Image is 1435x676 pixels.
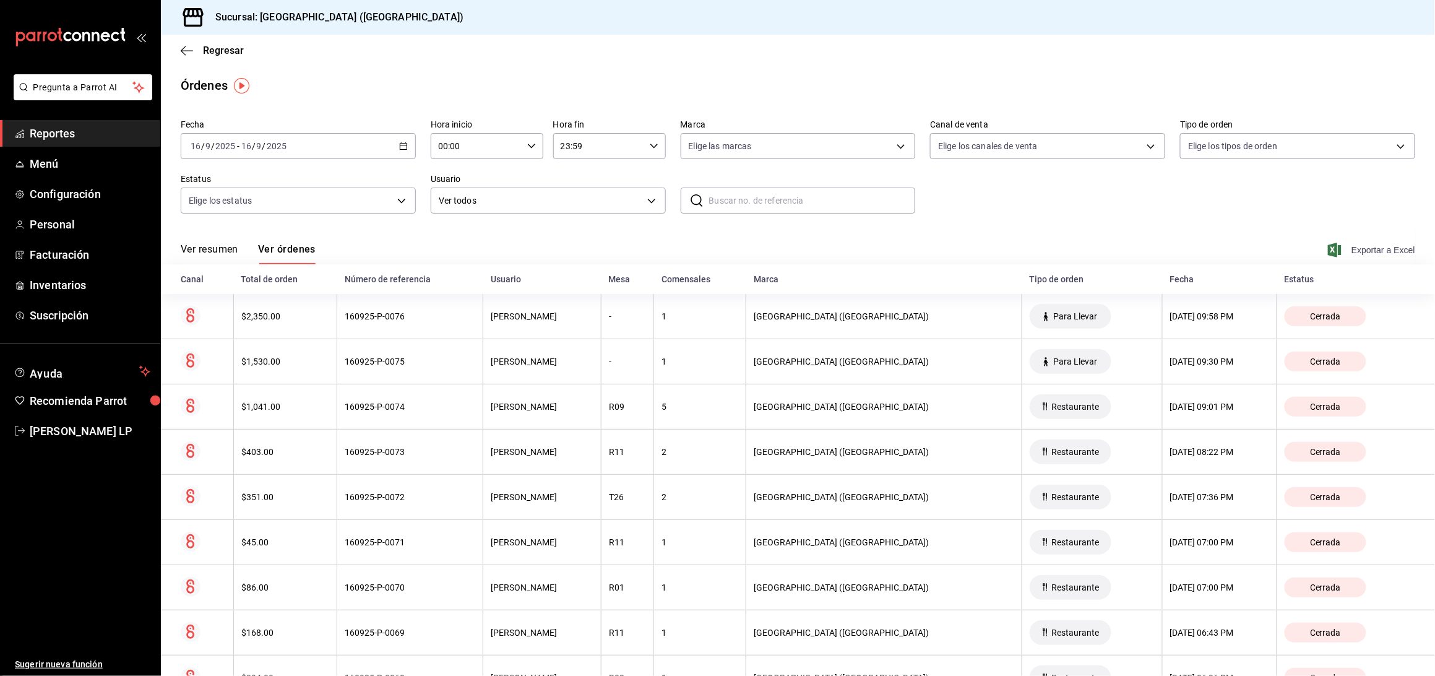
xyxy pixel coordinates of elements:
span: [PERSON_NAME] LP [30,423,150,440]
label: Tipo de orden [1180,121,1415,129]
div: Mesa [609,274,647,284]
span: Restaurante [1046,628,1104,638]
h3: Sucursal: [GEOGRAPHIC_DATA] ([GEOGRAPHIC_DATA]) [205,10,463,25]
div: Número de referencia [345,274,476,284]
span: Cerrada [1305,311,1346,321]
div: [DATE] 09:58 PM [1170,311,1269,321]
div: Usuario [491,274,594,284]
span: Facturación [30,246,150,263]
span: Personal [30,216,150,233]
span: Elige los tipos de orden [1188,140,1277,152]
div: R01 [609,583,646,592]
span: Reportes [30,125,150,142]
div: [GEOGRAPHIC_DATA] ([GEOGRAPHIC_DATA]) [754,628,1014,638]
div: 2 [661,447,738,457]
div: R09 [609,402,646,412]
span: Cerrada [1305,402,1346,412]
div: [PERSON_NAME] [491,357,593,366]
input: -- [241,141,252,151]
input: -- [256,141,262,151]
div: [DATE] 08:22 PM [1170,447,1269,457]
span: Ver todos [439,194,643,207]
div: $1,041.00 [241,402,330,412]
span: Cerrada [1305,628,1346,638]
div: 2 [661,492,738,502]
div: Comensales [661,274,739,284]
div: - [609,311,646,321]
div: $2,350.00 [241,311,330,321]
span: Restaurante [1046,492,1104,502]
div: Fecha [1170,274,1270,284]
span: Elige los canales de venta [938,140,1037,152]
div: - [609,357,646,366]
div: [PERSON_NAME] [491,402,593,412]
div: [PERSON_NAME] [491,447,593,457]
span: / [211,141,215,151]
button: open_drawer_menu [136,32,146,42]
button: Regresar [181,45,244,56]
div: [DATE] 09:30 PM [1170,357,1269,366]
label: Hora inicio [431,121,543,129]
div: [GEOGRAPHIC_DATA] ([GEOGRAPHIC_DATA]) [754,583,1014,592]
div: [DATE] 07:36 PM [1170,492,1269,502]
div: $1,530.00 [241,357,330,366]
div: 160925-P-0070 [345,583,475,592]
button: Ver órdenes [258,243,316,264]
span: Cerrada [1305,583,1346,592]
div: [PERSON_NAME] [491,628,593,638]
div: 160925-P-0073 [345,447,475,457]
div: R11 [609,447,646,457]
div: 160925-P-0074 [345,402,475,412]
div: 5 [661,402,738,412]
div: Canal [181,274,226,284]
div: Marca [754,274,1015,284]
span: Para Llevar [1048,311,1102,321]
div: [DATE] 06:43 PM [1170,628,1269,638]
span: Cerrada [1305,537,1346,547]
div: $86.00 [241,583,330,592]
img: Tooltip marker [234,78,249,93]
div: 1 [661,628,738,638]
div: [GEOGRAPHIC_DATA] ([GEOGRAPHIC_DATA]) [754,311,1014,321]
div: 160925-P-0071 [345,537,475,547]
span: / [262,141,266,151]
span: Para Llevar [1048,357,1102,366]
label: Estatus [181,175,416,184]
div: [GEOGRAPHIC_DATA] ([GEOGRAPHIC_DATA]) [754,537,1014,547]
input: -- [190,141,201,151]
div: $403.00 [241,447,330,457]
span: Recomienda Parrot [30,392,150,409]
span: / [252,141,256,151]
input: ---- [215,141,236,151]
span: Suscripción [30,307,150,324]
button: Exportar a Excel [1330,243,1415,258]
div: [DATE] 09:01 PM [1170,402,1269,412]
span: Cerrada [1305,447,1346,457]
div: [GEOGRAPHIC_DATA] ([GEOGRAPHIC_DATA]) [754,357,1014,366]
label: Marca [681,121,916,129]
div: 160925-P-0076 [345,311,475,321]
span: Configuración [30,186,150,202]
span: Inventarios [30,277,150,293]
div: T26 [609,492,646,502]
span: Sugerir nueva función [15,658,150,671]
div: $351.00 [241,492,330,502]
input: -- [205,141,211,151]
div: $168.00 [241,628,330,638]
button: Ver resumen [181,243,238,264]
div: [GEOGRAPHIC_DATA] ([GEOGRAPHIC_DATA]) [754,492,1014,502]
span: / [201,141,205,151]
span: Cerrada [1305,357,1346,366]
div: Tipo de orden [1029,274,1155,284]
span: Cerrada [1305,492,1346,502]
span: Restaurante [1046,402,1104,412]
div: [PERSON_NAME] [491,492,593,502]
div: $45.00 [241,537,330,547]
div: 160925-P-0075 [345,357,475,366]
span: Menú [30,155,150,172]
div: Estatus [1285,274,1415,284]
div: 1 [661,537,738,547]
span: Elige los estatus [189,194,252,207]
div: R11 [609,628,646,638]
